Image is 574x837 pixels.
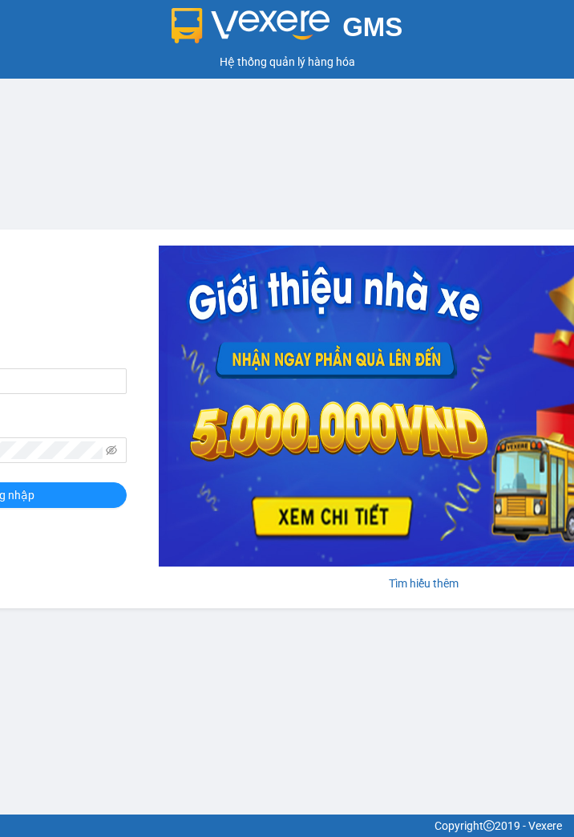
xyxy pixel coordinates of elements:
[106,445,117,456] span: eye-invisible
[483,820,495,831] span: copyright
[172,8,330,43] img: logo 2
[342,12,402,42] span: GMS
[12,817,562,835] div: Copyright 2019 - Vexere
[4,53,570,71] div: Hệ thống quản lý hàng hóa
[172,24,403,37] a: GMS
